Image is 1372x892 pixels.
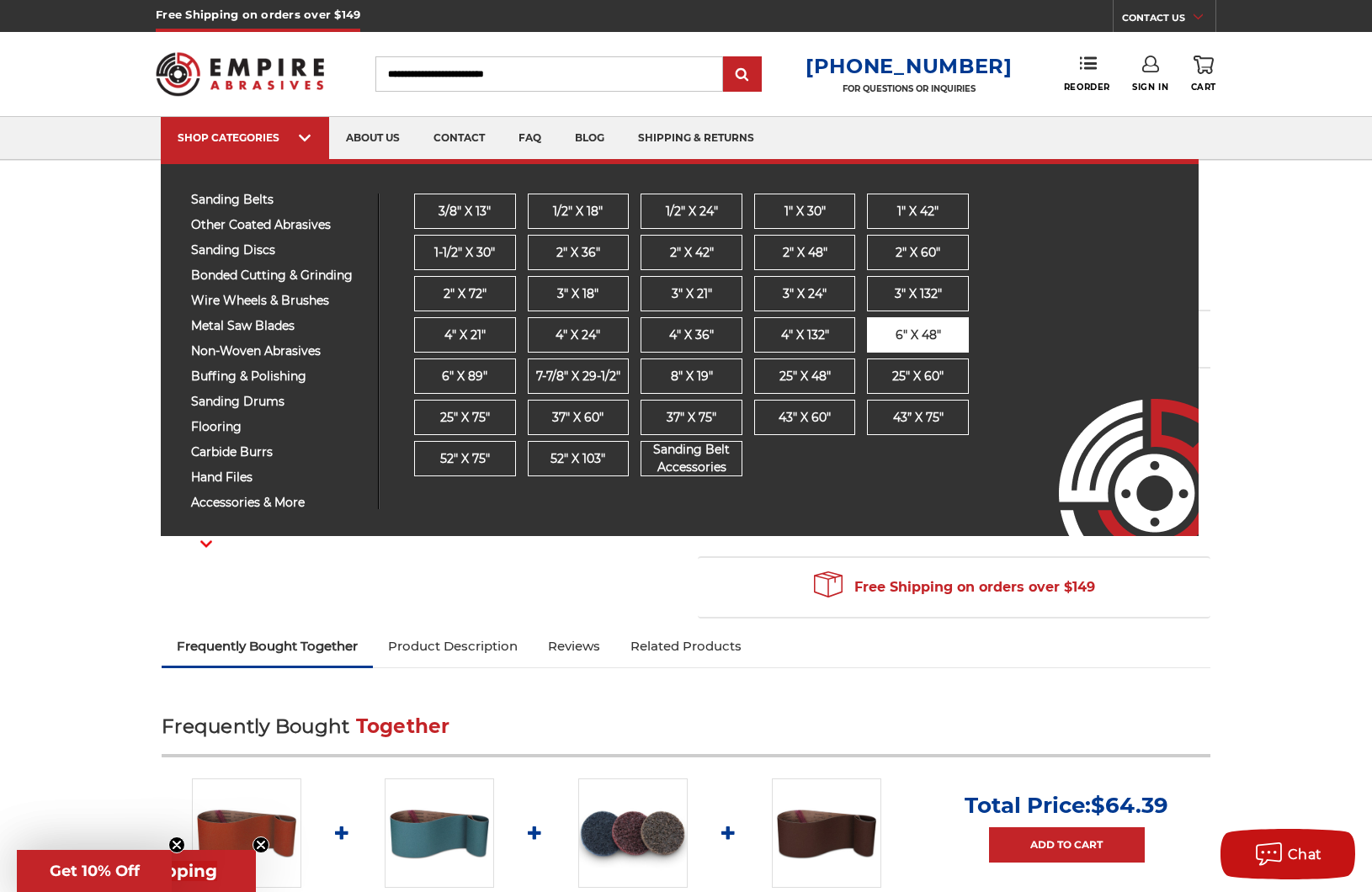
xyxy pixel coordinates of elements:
a: CONTACT US [1122,8,1215,32]
a: Add to Cart [989,827,1145,863]
span: 8" x 19" [671,368,713,385]
a: Related Products [615,628,757,665]
span: 1" x 42" [897,203,939,220]
span: 3" x 18" [557,285,598,303]
p: Total Price: [965,792,1168,819]
a: blog [558,117,621,160]
span: carbide burrs [191,446,365,459]
button: Close teaser [253,836,269,853]
a: Product Description [373,628,533,665]
a: Reviews [533,628,615,665]
a: about us [329,117,417,160]
span: bonded cutting & grinding [191,269,365,282]
span: 1/2" x 24" [666,203,718,220]
span: 4" x 36" [669,327,714,344]
span: 52" x 103" [550,450,605,468]
span: Reorder [1064,82,1110,93]
span: 1-1/2" x 30" [434,244,495,262]
span: 1" x 30" [784,203,826,220]
span: non-woven abrasives [191,345,365,358]
div: SHOP CATEGORIES [178,131,312,144]
span: sanding discs [191,244,365,257]
span: other coated abrasives [191,219,365,231]
span: $64.39 [1091,792,1168,819]
span: Together [356,714,450,738]
span: 25" x 48" [779,368,831,385]
span: 2" x 60" [896,244,940,262]
span: 25" x 60" [892,368,944,385]
span: 3" x 132" [895,285,942,303]
div: Get Free ShippingClose teaser [17,850,256,892]
span: 37" x 60" [552,409,604,427]
span: Sign In [1132,82,1168,93]
span: 2" x 36" [556,244,600,262]
span: Frequently Bought [162,714,349,738]
span: 3" x 21" [672,285,712,303]
span: hand files [191,471,365,484]
span: 1/2" x 18" [553,203,603,220]
a: Frequently Bought Together [162,628,373,665]
span: sanding belts [191,194,365,206]
span: 3/8" x 13" [439,203,491,220]
span: 3" x 24" [783,285,827,303]
span: Chat [1288,847,1322,863]
span: wire wheels & brushes [191,295,365,307]
a: contact [417,117,502,160]
a: Reorder [1064,56,1110,92]
a: shipping & returns [621,117,771,160]
span: 2" x 72" [444,285,487,303]
span: 43” x 75" [893,409,944,427]
span: 2" x 42" [670,244,714,262]
span: Get 10% Off [50,862,140,880]
span: Free Shipping on orders over $149 [814,571,1095,604]
span: Sanding Belt Accessories [641,441,742,476]
span: metal saw blades [191,320,365,332]
span: sanding drums [191,396,365,408]
span: 4" x 132" [781,327,829,344]
span: 52" x 75" [440,450,490,468]
button: Next [186,525,226,561]
img: 6" x 48" Ceramic Sanding Belt [192,778,301,888]
img: Empire Abrasives Logo Image [1029,349,1199,536]
span: 4" x 21" [444,327,486,344]
span: flooring [191,421,365,433]
a: faq [502,117,558,160]
span: 2" x 48" [783,244,827,262]
p: FOR QUESTIONS OR INQUIRIES [806,83,1013,94]
span: 37" x 75" [667,409,716,427]
a: Cart [1191,56,1216,93]
span: accessories & more [191,496,365,509]
span: 25" x 75" [440,409,490,427]
button: Chat [1220,829,1355,879]
a: [PHONE_NUMBER] [806,54,1013,78]
div: Get 10% OffClose teaser [17,850,172,892]
span: 6" x 89" [442,368,487,385]
span: 43" x 60" [779,409,831,427]
span: 7-7/8" x 29-1/2" [536,368,620,385]
img: Empire Abrasives [156,41,324,107]
span: Cart [1191,82,1216,93]
span: 4" x 24" [556,327,600,344]
input: Submit [726,58,759,92]
span: buffing & polishing [191,370,365,383]
span: 6" x 48" [896,327,941,344]
button: Close teaser [168,836,185,853]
